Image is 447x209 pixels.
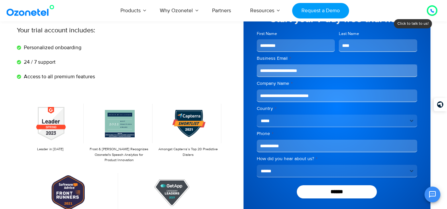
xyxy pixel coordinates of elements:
label: How did you hear about us? [257,156,417,162]
span: 24 / 7 support [22,58,56,66]
p: Amongst Capterra’s Top 20 Predictive Dialers [158,147,218,157]
label: Country [257,105,417,112]
p: Your trial account includes: [17,25,174,35]
span: Personalized onboarding [22,44,81,52]
label: Business Email [257,55,417,62]
label: Phone [257,130,417,137]
span: Access to all premium features [22,73,95,81]
p: Leader in [DATE] [20,147,80,152]
label: Company Name [257,80,417,87]
a: Request a Demo [292,3,349,18]
label: Last Name [339,31,417,37]
button: Open chat [425,187,440,202]
p: Frost & [PERSON_NAME] Recognizes Ozonetel's Speech Analytics for Product Innovation [89,147,149,163]
label: First Name [257,31,335,37]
